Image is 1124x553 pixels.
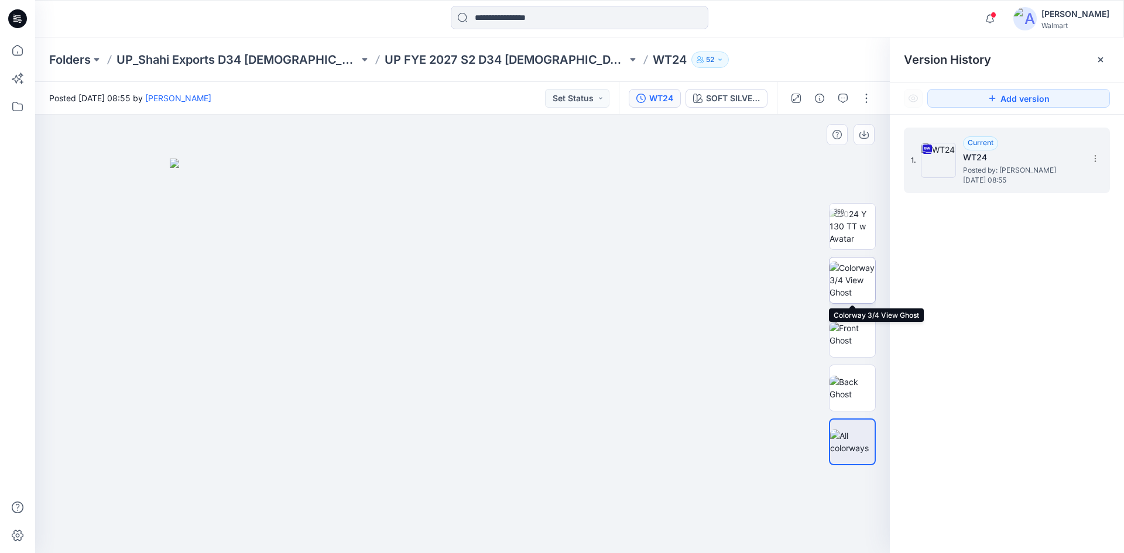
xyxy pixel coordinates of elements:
[706,92,760,105] div: SOFT SILVER 1
[830,430,875,454] img: All colorways
[911,155,916,166] span: 1.
[145,93,211,103] a: [PERSON_NAME]
[963,164,1080,176] span: Posted by: Rahul Singh
[830,322,875,346] img: Front Ghost
[904,89,923,108] button: Show Hidden Versions
[927,89,1110,108] button: Add version
[686,89,767,108] button: SOFT SILVER 1
[904,53,991,67] span: Version History
[963,176,1080,184] span: [DATE] 08:55
[830,376,875,400] img: Back Ghost
[385,51,627,68] a: UP FYE 2027 S2 D34 [DEMOGRAPHIC_DATA] Woven Tops
[649,92,673,105] div: WT24
[1096,55,1105,64] button: Close
[49,92,211,104] span: Posted [DATE] 08:55 by
[1041,21,1109,30] div: Walmart
[830,208,875,245] img: 2024 Y 130 TT w Avatar
[49,51,91,68] a: Folders
[116,51,359,68] a: UP_Shahi Exports D34 [DEMOGRAPHIC_DATA] Tops
[810,89,829,108] button: Details
[963,150,1080,164] h5: WT24
[706,53,714,66] p: 52
[691,51,729,68] button: 52
[1013,7,1037,30] img: avatar
[921,143,956,178] img: WT24
[830,262,875,298] img: Colorway 3/4 View Ghost
[1041,7,1109,21] div: [PERSON_NAME]
[653,51,687,68] p: WT24
[968,138,993,147] span: Current
[629,89,681,108] button: WT24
